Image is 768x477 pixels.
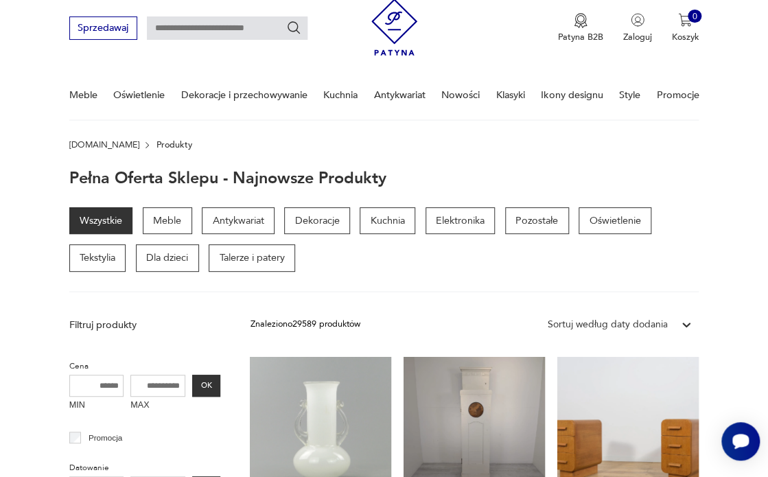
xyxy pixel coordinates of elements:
img: Ikonka użytkownika [631,13,644,27]
a: Tekstylia [69,244,126,272]
img: Ikona medalu [574,13,587,28]
a: Dekoracje i przechowywanie [181,71,307,119]
div: Sortuj według daty dodania [547,318,667,331]
label: MAX [130,397,185,416]
label: MIN [69,397,124,416]
img: Ikona koszyka [678,13,692,27]
a: Dla dzieci [136,244,199,272]
a: Promocje [656,71,699,119]
a: Oświetlenie [113,71,165,119]
a: Style [619,71,640,119]
a: Antykwariat [202,207,275,235]
a: Ikona medaluPatyna B2B [558,13,603,43]
a: Meble [69,71,97,119]
p: Cena [69,360,221,373]
a: Kuchnia [323,71,358,119]
a: Klasyki [496,71,525,119]
button: OK [192,375,220,397]
p: Zaloguj [623,31,652,43]
a: Pozostałe [505,207,569,235]
p: Produkty [156,140,191,150]
a: Ikony designu [541,71,603,119]
a: [DOMAIN_NAME] [69,140,139,150]
a: Talerze i patery [209,244,295,272]
div: 0 [688,10,701,23]
a: Antykwariat [374,71,426,119]
h1: Pełna oferta sklepu - najnowsze produkty [69,170,386,187]
iframe: Smartsupp widget button [721,422,760,461]
a: Kuchnia [360,207,415,235]
button: 0Koszyk [671,13,699,43]
p: Promocja [89,431,122,445]
a: Sprzedawaj [69,25,137,33]
a: Oświetlenie [579,207,651,235]
p: Filtruj produkty [69,318,221,332]
a: Meble [143,207,192,235]
div: Znaleziono 29589 produktów [250,318,360,331]
a: Nowości [441,71,480,119]
p: Koszyk [671,31,699,43]
a: Elektronika [426,207,496,235]
a: Wszystkie [69,207,133,235]
p: Patyna B2B [558,31,603,43]
a: Dekoracje [284,207,350,235]
p: Datowanie [69,461,221,475]
button: Szukaj [286,21,301,36]
button: Patyna B2B [558,13,603,43]
button: Sprzedawaj [69,16,137,39]
button: Zaloguj [623,13,652,43]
